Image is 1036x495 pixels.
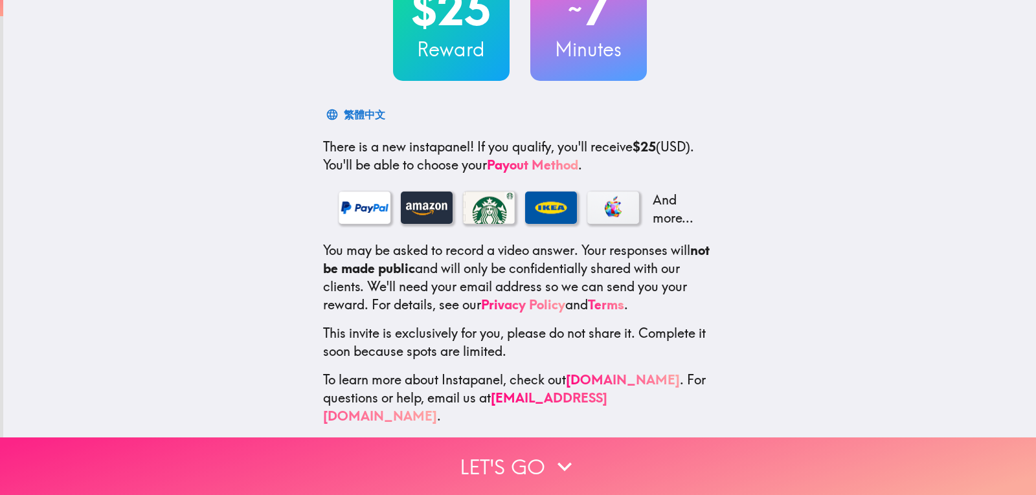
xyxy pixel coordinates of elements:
a: Terms [588,296,624,313]
button: 繁體中文 [323,102,390,127]
p: To learn more about Instapanel, check out . For questions or help, email us at . [323,371,717,425]
a: [DOMAIN_NAME] [566,371,680,388]
p: If you qualify, you'll receive (USD) . You'll be able to choose your . [323,138,717,174]
b: not be made public [323,242,710,276]
a: Payout Method [487,157,578,173]
a: [EMAIL_ADDRESS][DOMAIN_NAME] [323,390,607,424]
span: There is a new instapanel! [323,138,474,155]
b: $25 [633,138,656,155]
p: And more... [649,191,701,227]
p: You may be asked to record a video answer. Your responses will and will only be confidentially sh... [323,241,717,314]
h3: Reward [393,36,510,63]
p: This invite is exclusively for you, please do not share it. Complete it soon because spots are li... [323,324,717,360]
h3: Minutes [530,36,647,63]
div: 繁體中文 [344,105,385,124]
a: Privacy Policy [481,296,565,313]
